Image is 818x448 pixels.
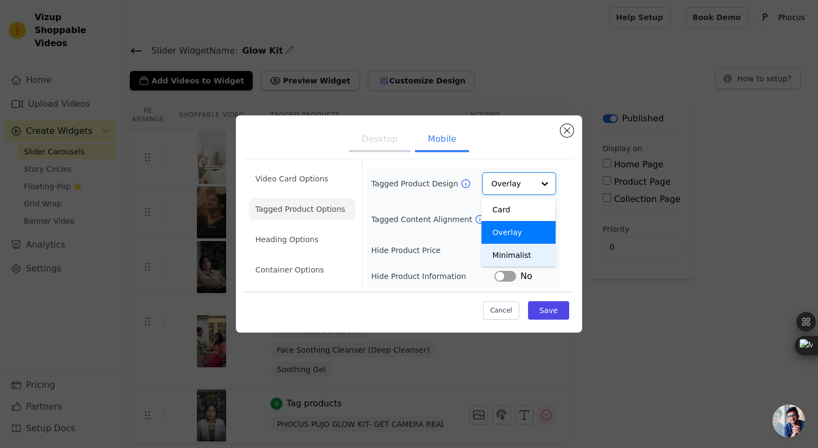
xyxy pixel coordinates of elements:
[481,221,556,244] div: Overlay
[773,405,805,437] a: Open chat
[415,128,469,152] button: Mobile
[520,270,532,283] span: No
[483,301,519,320] button: Cancel
[481,244,556,267] div: Minimalist
[528,301,569,320] button: Save
[249,168,355,190] li: Video Card Options
[249,259,355,281] li: Container Options
[349,128,411,152] button: Desktop
[481,198,556,221] div: Card
[371,245,494,256] label: Hide Product Price
[249,229,355,250] li: Heading Options
[371,178,460,189] label: Tagged Product Design
[249,198,355,220] li: Tagged Product Options
[371,214,474,225] label: Tagged Content Alignment
[371,271,494,282] label: Hide Product Information
[560,124,573,137] button: Close modal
